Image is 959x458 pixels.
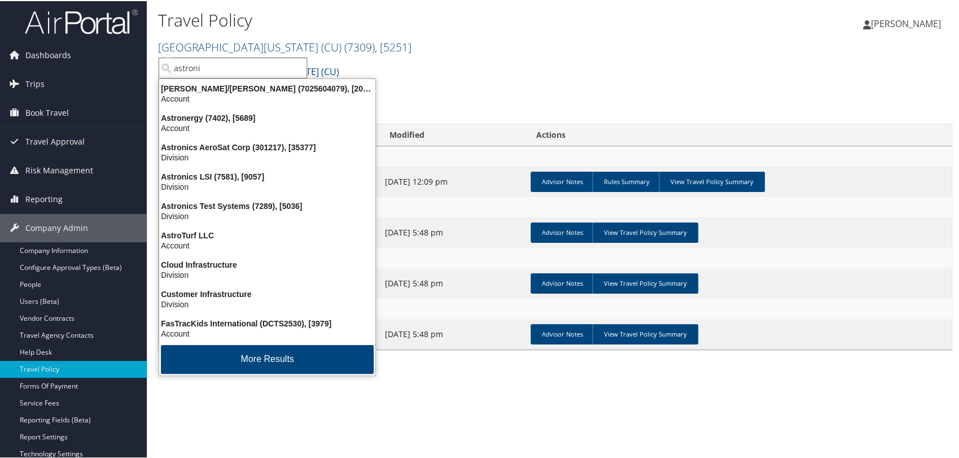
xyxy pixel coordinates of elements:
div: Account [152,328,382,338]
td: [GEOGRAPHIC_DATA][US_STATE] Personal [159,298,952,318]
img: airportal-logo.png [25,7,138,34]
div: AstroTurf LLC [152,229,382,239]
div: [PERSON_NAME]/[PERSON_NAME] (7025604079), [20173] [152,82,382,93]
span: Risk Management [25,155,93,184]
a: View Travel Policy Summary [592,221,698,242]
div: Cloud Infrastructure [152,259,382,269]
td: [DATE] 5:48 pm [379,318,526,348]
span: [PERSON_NAME] [871,16,941,29]
a: Advisor Notes [531,171,594,191]
a: [PERSON_NAME] [863,6,952,40]
a: Advisor Notes [531,221,594,242]
td: University of [US_STATE] NonGhost [159,247,952,267]
div: Division [152,181,382,191]
div: Astronergy (7402), [5689] [152,112,382,122]
div: Account [152,93,382,103]
a: [GEOGRAPHIC_DATA][US_STATE] (CU) [158,38,411,54]
span: ( 7309 ) [344,38,375,54]
div: Account [152,122,382,132]
span: Trips [25,69,45,97]
div: Astronics LSI (7581), [9057] [152,171,382,181]
div: Astronics AeroSat Corp (301217), [35377] [152,141,382,151]
div: Division [152,269,382,279]
th: Modified: activate to sort column ascending [379,123,526,145]
div: Astronics Test Systems (7289), [5036] [152,200,382,210]
div: Division [152,298,382,308]
input: Search Accounts [159,56,307,77]
span: Dashboards [25,40,71,68]
span: Company Admin [25,213,88,241]
div: Division [152,151,382,162]
div: Customer Infrastructure [152,288,382,298]
div: Division [152,210,382,220]
span: Book Travel [25,98,69,126]
span: Reporting [25,184,63,212]
div: Account [152,239,382,250]
td: [DATE] 5:48 pm [379,216,526,247]
button: More Results [161,344,374,373]
a: Rules Summary [592,171,661,191]
a: View Travel Policy Summary [592,272,698,293]
a: Advisor Notes [531,272,594,293]
th: Actions [526,123,952,145]
h1: Travel Policy [158,7,687,31]
td: [DATE] 12:09 pm [379,165,526,196]
td: [DATE] 5:48 pm [379,267,526,298]
span: Travel Approval [25,127,85,155]
a: View Travel Policy Summary [592,323,698,343]
td: [GEOGRAPHIC_DATA][US_STATE] Groups [159,196,952,216]
a: Advisor Notes [531,323,594,343]
div: FasTracKids International (DCTS2530), [3979] [152,317,382,328]
a: View Travel Policy Summary [659,171,765,191]
td: [GEOGRAPHIC_DATA][US_STATE] (CU) [159,145,952,165]
span: , [ 5251 ] [375,38,411,54]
